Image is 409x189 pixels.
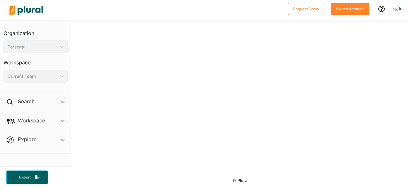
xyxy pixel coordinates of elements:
button: Request Demo [288,3,324,15]
h3: Organization [4,24,68,38]
div: Current Team [8,73,57,80]
a: Create Account [331,5,369,12]
a: Request Demo [288,5,324,12]
button: Export [6,171,48,184]
button: Create Account [331,3,369,15]
h2: Search [18,98,35,105]
span: Export [15,175,35,180]
h3: Workspace [4,53,68,67]
small: © Plural [232,178,248,183]
a: Log In [390,6,403,11]
div: Personal [8,44,57,50]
